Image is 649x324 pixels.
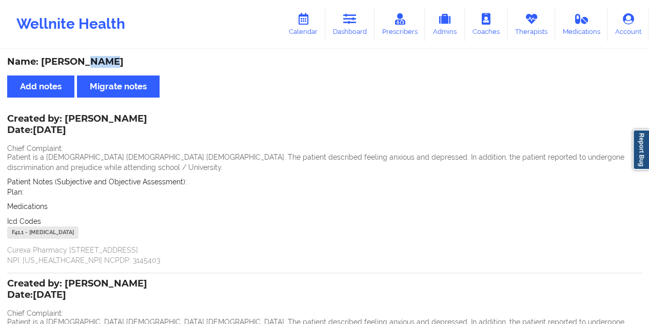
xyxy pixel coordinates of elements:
[7,188,24,196] span: Plan:
[281,7,325,41] a: Calendar
[7,144,63,153] span: Chief Complaint:
[607,7,649,41] a: Account
[633,129,649,170] a: Report Bug
[7,113,147,137] div: Created by: [PERSON_NAME]
[375,7,425,41] a: Prescribers
[325,7,375,41] a: Dashboard
[7,124,147,137] p: Date: [DATE]
[7,152,642,173] p: Patient is a [DEMOGRAPHIC_DATA] [DEMOGRAPHIC_DATA] [DEMOGRAPHIC_DATA]. The patient described feel...
[77,75,160,98] button: Migrate notes
[7,309,63,317] span: Chief Complaint:
[7,245,642,265] p: Curexa Pharmacy [STREET_ADDRESS] NPI: [US_HEALTHCARE_NPI] NCPDP: 3145403
[7,217,41,225] span: Icd Codes
[465,7,507,41] a: Coaches
[7,202,48,211] span: Medications
[425,7,465,41] a: Admins
[507,7,555,41] a: Therapists
[7,75,74,98] button: Add notes
[555,7,608,41] a: Medications
[7,289,147,302] p: Date: [DATE]
[7,226,78,239] div: F41.1 - [MEDICAL_DATA]
[7,178,187,186] span: Patient Notes (Subjective and Objective Assessment):
[7,278,147,302] div: Created by: [PERSON_NAME]
[7,56,642,68] div: Name: [PERSON_NAME]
